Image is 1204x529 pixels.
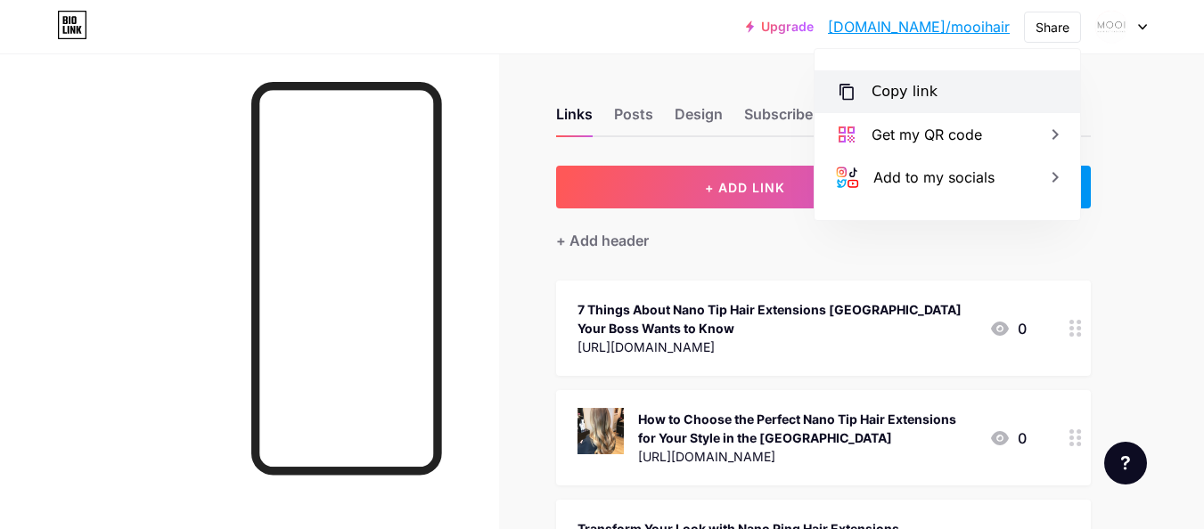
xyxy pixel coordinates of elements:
div: Links [556,103,593,135]
div: Copy link [872,81,938,102]
span: + ADD LINK [705,180,785,195]
div: [URL][DOMAIN_NAME] [577,338,975,356]
button: + ADD LINK [556,166,935,208]
img: tab_domain_overview_orange.svg [48,103,62,118]
div: Posts [614,103,653,135]
div: Subscribers [744,103,826,135]
a: [DOMAIN_NAME]/mooihair [828,16,1010,37]
div: Domain Overview [68,105,160,117]
div: Design [675,103,723,135]
img: Mooi Hair Extension [1094,10,1128,44]
img: logo_orange.svg [29,28,43,43]
div: Keywords by Traffic [197,105,300,117]
div: How to Choose the Perfect Nano Tip Hair Extensions for Your Style in the [GEOGRAPHIC_DATA] [638,410,975,447]
div: 0 [989,427,1027,449]
div: + Add header [556,230,649,251]
div: Domain: [DOMAIN_NAME] [46,46,196,61]
div: Share [1036,18,1069,37]
img: website_grey.svg [29,46,43,61]
div: v 4.0.25 [50,28,87,43]
div: Get my QR code [872,124,982,145]
img: tab_keywords_by_traffic_grey.svg [177,103,192,118]
img: How to Choose the Perfect Nano Tip Hair Extensions for Your Style in the UK [577,408,624,454]
div: 7 Things About Nano Tip Hair Extensions [GEOGRAPHIC_DATA] Your Boss Wants to Know [577,300,975,338]
div: 0 [989,318,1027,339]
div: Add to my socials [873,167,995,188]
div: [URL][DOMAIN_NAME] [638,447,975,466]
a: Upgrade [746,20,814,34]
